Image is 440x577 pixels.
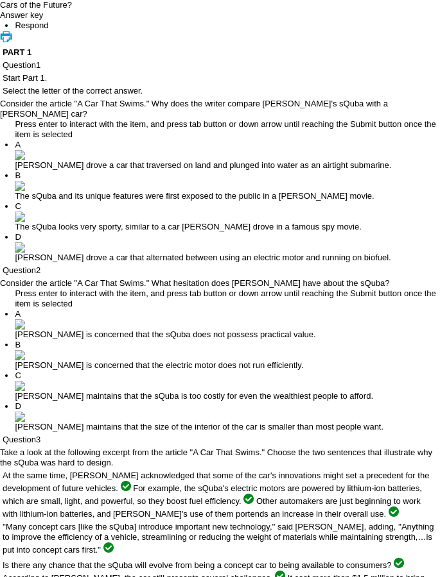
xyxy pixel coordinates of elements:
img: D.gif [15,242,25,253]
img: B.gif [15,350,25,360]
span: B [15,340,21,349]
span: 3 [36,435,40,444]
span: Other automakers are just beginning to work with lithium-ion batteries, and [PERSON_NAME]'s use o... [3,496,421,519]
img: B.gif [15,181,25,191]
span: B [15,171,21,180]
p: Question [3,60,437,71]
img: check [243,494,254,504]
span: D [15,232,21,242]
span: ''Many concept cars [like the sQuba] introduce important new technology,'' said [PERSON_NAME], ad... [3,522,434,555]
span: At the same time, [PERSON_NAME] acknowledged that some of the car's innovations might set a prece... [3,471,429,493]
li: [PERSON_NAME] drove a car that alternated between using an electric motor and running on biofuel. [15,232,440,263]
li: The sQuba and its unique features were first exposed to the public in a [PERSON_NAME] movie. [15,171,440,201]
img: D.gif [15,412,25,422]
h3: PART 1 [3,47,437,58]
span: For example, the sQuba's electric motors are powered by lithium-ion batteries, which are small, l... [3,483,422,506]
img: check [389,506,399,517]
span: 2 [36,265,40,275]
span: C [15,201,21,211]
img: A_filled.gif [15,319,25,330]
span: C [15,371,21,380]
li: [PERSON_NAME] drove a car that traversed on land and plunged into water as an airtight submarine. [15,140,440,171]
li: [PERSON_NAME] is concerned that the electric motor does not run efficiently. [15,340,440,371]
span: D [15,401,21,411]
p: Question [3,265,437,276]
span: A [15,140,21,149]
li: [PERSON_NAME] maintains that the sQuba is too costly for even the wealthiest people to afford. [15,371,440,401]
span: Is there any chance that the sQuba will evolve from being a concept car to being available to con... [3,560,392,570]
span: Start Part 1. [3,73,47,83]
span: Press enter to interact with the item, and press tab button or down arrow until reaching the Subm... [15,288,436,308]
span: A [15,309,21,319]
span: Press enter to interact with the item, and press tab button or down arrow until reaching the Subm... [15,119,436,139]
li: [PERSON_NAME] maintains that the size of the interior of the car is smaller than most people want. [15,401,440,432]
li: The sQuba looks very sporty, similar to a car [PERSON_NAME] drove in a famous spy movie. [15,201,440,232]
p: Question [3,435,437,445]
p: Select the letter of the correct answer. [3,86,437,96]
img: check [121,481,131,491]
img: check [394,558,404,568]
img: C.gif [15,381,25,391]
img: A_filled.gif [15,150,25,160]
li: [PERSON_NAME] is concerned that the sQuba does not possess practical value. [15,309,440,340]
img: check [103,542,114,553]
li: This is the Respond Tab [15,21,440,31]
img: C.gif [15,212,25,222]
span: 1 [36,60,40,70]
